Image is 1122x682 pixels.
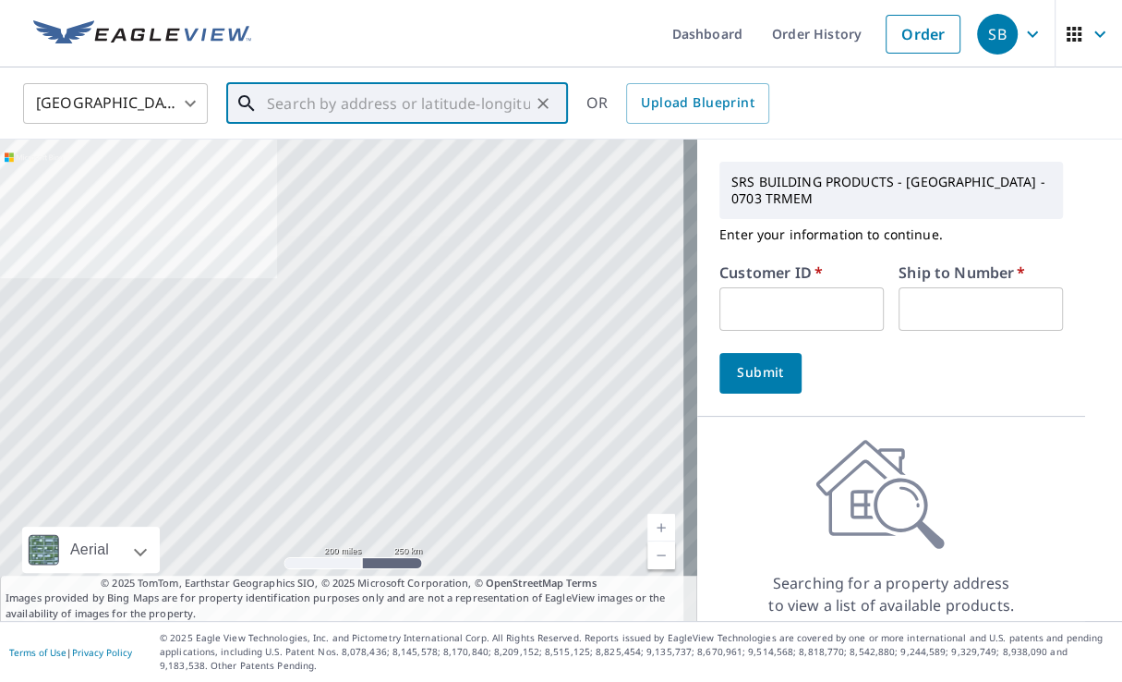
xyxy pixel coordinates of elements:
[23,78,208,129] div: [GEOGRAPHIC_DATA]
[586,83,769,124] div: OR
[719,219,1063,250] p: Enter your information to continue.
[160,631,1113,673] p: © 2025 Eagle View Technologies, Inc. and Pictometry International Corp. All Rights Reserved. Repo...
[734,361,787,384] span: Submit
[641,91,754,115] span: Upload Blueprint
[886,15,960,54] a: Order
[977,14,1018,55] div: SB
[486,576,563,590] a: OpenStreetMap
[626,83,768,124] a: Upload Blueprint
[9,646,66,659] a: Terms of Use
[767,572,1015,616] p: Searching for a property address to view a list of available products.
[719,353,802,394] button: Submit
[566,576,597,590] a: Terms
[899,265,1025,280] label: Ship to Number
[33,20,251,48] img: EV Logo
[65,527,115,573] div: Aerial
[267,78,530,129] input: Search by address or latitude-longitude
[647,514,675,542] a: Current Level 5, Zoom In
[101,576,597,591] span: © 2025 TomTom, Earthstar Geographics SIO, © 2025 Microsoft Corporation, ©
[647,542,675,569] a: Current Level 5, Zoom Out
[72,646,132,659] a: Privacy Policy
[530,91,556,116] button: Clear
[724,166,1058,214] p: SRS BUILDING PRODUCTS - [GEOGRAPHIC_DATA] - 0703 TRMEM
[719,265,823,280] label: Customer ID
[9,647,132,658] p: |
[22,527,160,573] div: Aerial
